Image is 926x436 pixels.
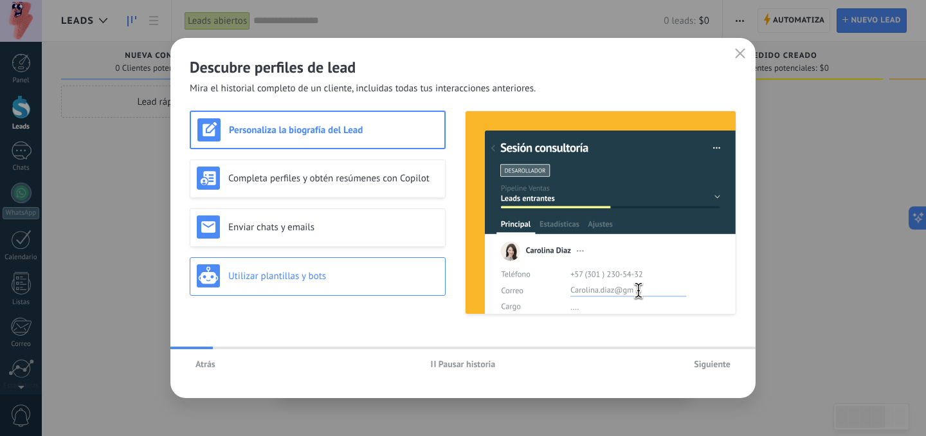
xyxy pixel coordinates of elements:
[190,354,221,374] button: Atrás
[694,359,731,368] span: Siguiente
[439,359,496,368] span: Pausar historia
[229,124,438,136] h3: Personaliza la biografía del Lead
[190,82,536,95] span: Mira el historial completo de un cliente, incluidas todas tus interacciones anteriores.
[228,270,439,282] h3: Utilizar plantillas y bots
[688,354,736,374] button: Siguiente
[425,354,502,374] button: Pausar historia
[190,57,736,77] h2: Descubre perfiles de lead
[228,221,439,233] h3: Enviar chats y emails
[228,172,439,185] h3: Completa perfiles y obtén resúmenes con Copilot
[195,359,215,368] span: Atrás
